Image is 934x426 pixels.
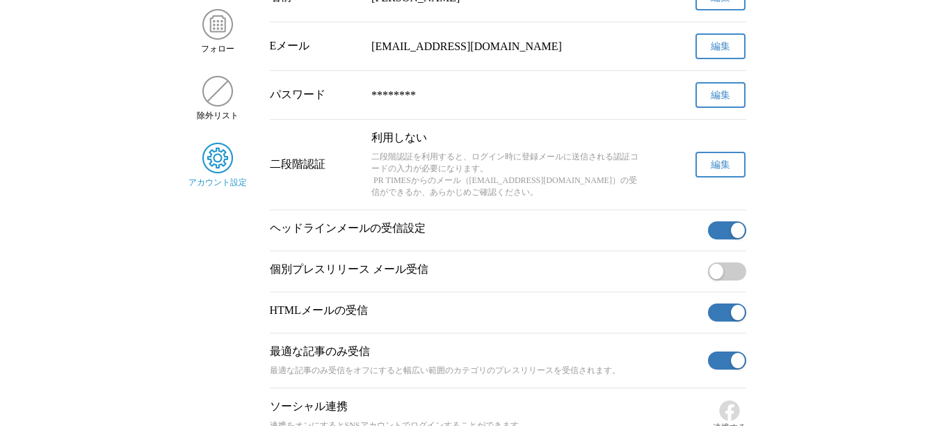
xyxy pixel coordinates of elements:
p: HTMLメールの受信 [270,303,702,318]
span: フォロー [201,43,234,55]
p: ソーシャル連携 [270,400,707,414]
span: 編集 [711,40,730,53]
p: 最適な記事のみ受信 [270,345,702,359]
p: 利用しない [371,131,644,145]
img: フォロー [202,9,233,40]
a: アカウント設定アカウント設定 [188,143,248,189]
p: ヘッドラインメールの受信設定 [270,221,702,236]
button: 編集 [695,33,746,59]
div: Eメール [270,39,361,54]
span: アカウント設定 [188,177,247,189]
p: 個別プレスリリース メール受信 [270,262,702,277]
button: 編集 [695,82,746,108]
button: 編集 [695,152,746,177]
div: [EMAIL_ADDRESS][DOMAIN_NAME] [371,40,644,53]
img: 除外リスト [202,76,233,106]
img: アカウント設定 [202,143,233,173]
div: 二段階認証 [270,157,361,172]
a: フォローフォロー [188,9,248,55]
span: 編集 [711,89,730,102]
span: 除外リスト [197,110,239,122]
a: 除外リスト除外リスト [188,76,248,122]
span: 編集 [711,159,730,171]
img: Facebook [718,400,741,422]
p: 二段階認証を利用すると、ログイン時に登録メールに送信される認証コードの入力が必要になります。 PR TIMESからのメール（[EMAIL_ADDRESS][DOMAIN_NAME]）の受信ができ... [371,151,644,198]
div: パスワード [270,88,361,102]
p: 最適な記事のみ受信をオフにすると幅広い範囲のカテゴリのプレスリリースを受信されます。 [270,365,702,377]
